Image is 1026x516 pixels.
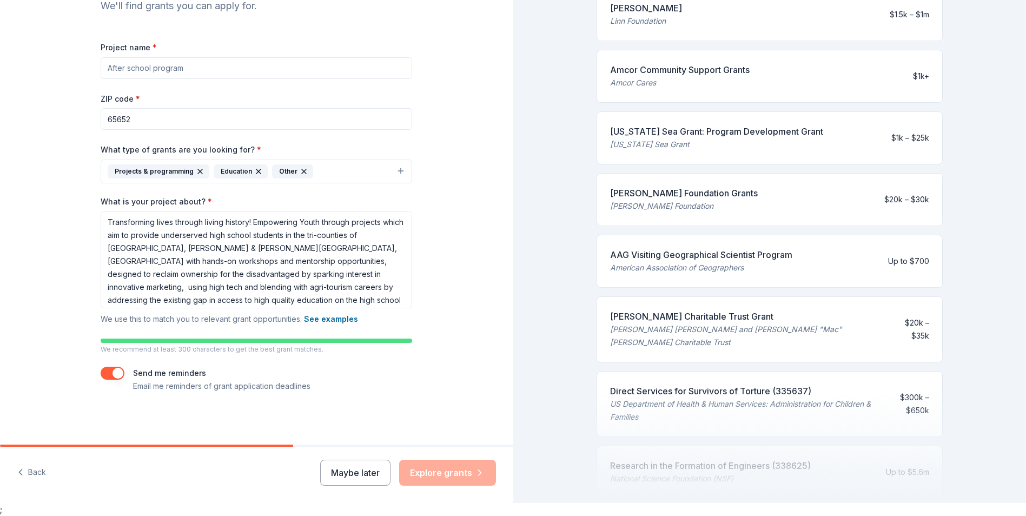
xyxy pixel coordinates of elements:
div: Amcor Community Support Grants [610,63,750,76]
div: $1k – $25k [891,131,929,144]
div: AAG Visiting Geographical Scientist Program [610,248,792,261]
div: [PERSON_NAME] [PERSON_NAME] and [PERSON_NAME] "Mac" [PERSON_NAME] Charitable Trust [610,323,886,349]
button: Projects & programmingEducationOther [101,160,412,183]
div: Amcor Cares [610,76,750,89]
div: [PERSON_NAME] [610,2,682,15]
input: 12345 (U.S. only) [101,108,412,130]
label: What type of grants are you looking for? [101,144,261,155]
textarea: Transforming lives through living history! Empowering Youth through projects which aim to provide... [101,211,412,308]
div: Linn Foundation [610,15,682,28]
div: [PERSON_NAME] Charitable Trust Grant [610,310,886,323]
p: We recommend at least 300 characters to get the best grant matches. [101,345,412,354]
label: Project name [101,42,157,53]
div: $1.5k – $1m [890,8,929,21]
div: [US_STATE] Sea Grant: Program Development Grant [610,125,823,138]
div: $1k+ [913,70,929,83]
span: We use this to match you to relevant grant opportunities. [101,314,358,323]
label: Send me reminders [133,368,206,378]
div: Education [214,164,268,178]
div: Direct Services for Survivors of Torture (335637) [610,385,871,398]
div: $20k – $35k [895,316,929,342]
div: [PERSON_NAME] Foundation [610,200,758,213]
div: American Association of Geographers [610,261,792,274]
p: Email me reminders of grant application deadlines [133,380,310,393]
button: Back [17,461,46,484]
label: ZIP code [101,94,140,104]
div: Up to $700 [888,255,929,268]
button: See examples [304,313,358,326]
button: Maybe later [320,460,390,486]
label: What is your project about? [101,196,212,207]
div: $20k – $30k [884,193,929,206]
div: [US_STATE] Sea Grant [610,138,823,151]
div: [PERSON_NAME] Foundation Grants [610,187,758,200]
input: After school program [101,57,412,79]
div: Other [272,164,313,178]
div: Projects & programming [108,164,209,178]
